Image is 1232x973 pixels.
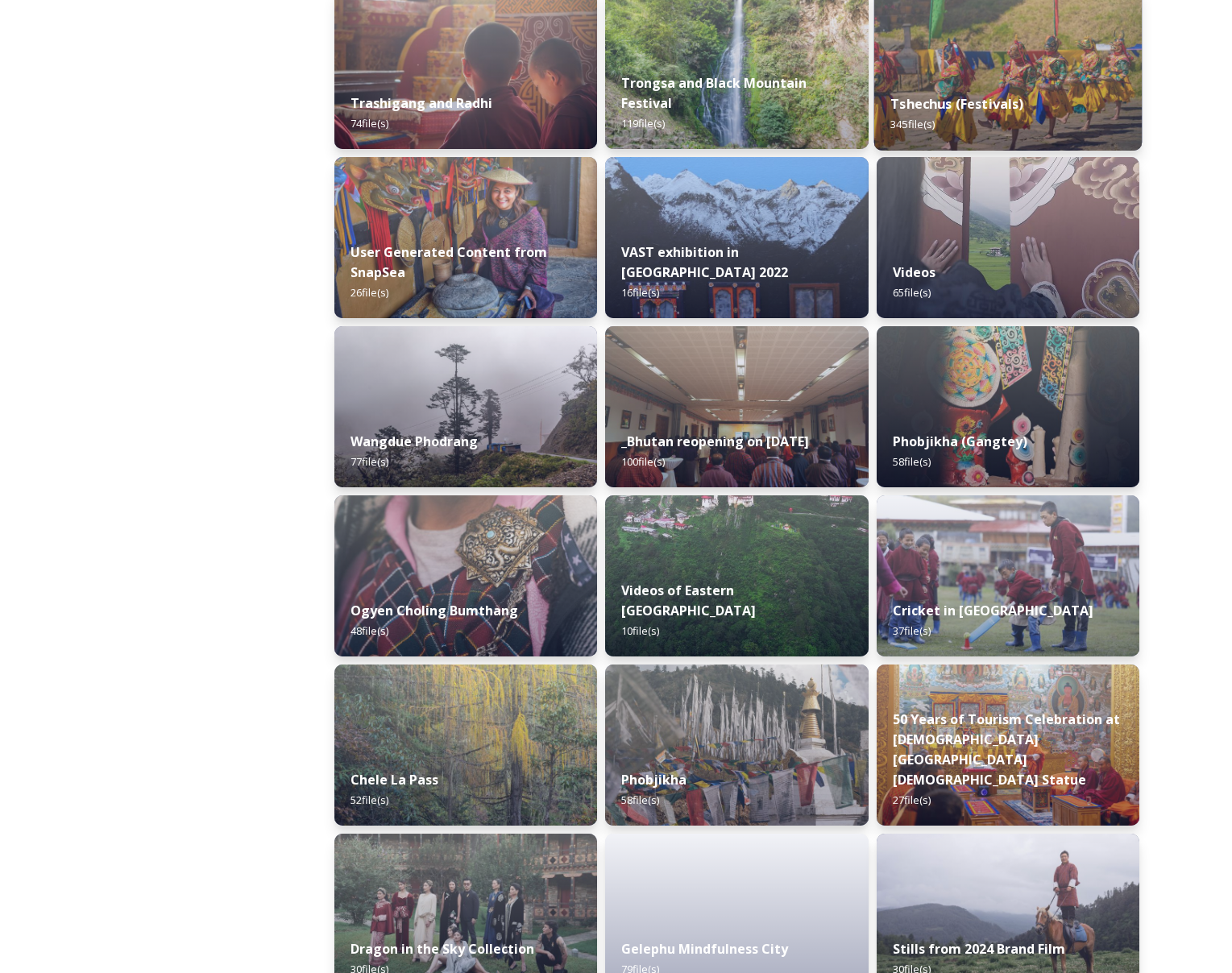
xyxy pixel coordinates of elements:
strong: User Generated Content from SnapSea [351,243,547,281]
span: 26 file(s) [351,285,388,300]
img: VAST%2520Bhutan%2520art%2520exhibition%2520in%2520Brussels3.jpg [605,157,868,318]
img: Bhutan%2520Cricket%25201.jpeg [877,495,1139,656]
strong: Cricket in [GEOGRAPHIC_DATA] [893,602,1093,619]
strong: Phobjikha [621,771,687,789]
img: Phobjika%2520by%2520Matt%2520Dutile2.jpg [877,326,1139,487]
span: 100 file(s) [621,454,665,469]
span: 119 file(s) [621,116,665,130]
strong: Chele La Pass [351,771,438,789]
strong: Ogyen Choling Bumthang [351,602,518,619]
span: 345 file(s) [890,117,935,131]
span: 58 file(s) [621,793,659,807]
span: 16 file(s) [621,285,659,300]
strong: VAST exhibition in [GEOGRAPHIC_DATA] 2022 [621,243,788,281]
img: 0FDA4458-C9AB-4E2F-82A6-9DC136F7AE71.jpeg [334,157,597,318]
img: East%2520Bhutan%2520-%2520Khoma%25204K%2520Color%2520Graded.jpg [605,495,868,656]
img: DSC00319.jpg [605,326,868,487]
strong: Tshechus (Festivals) [890,95,1023,113]
span: 65 file(s) [893,285,931,300]
img: Textile.jpg [877,157,1139,318]
span: 52 file(s) [351,793,388,807]
span: 77 file(s) [351,454,388,469]
span: 48 file(s) [351,623,388,638]
img: 2022-10-01%252016.15.46.jpg [334,326,597,487]
img: Phobjika%2520by%2520Matt%2520Dutile1.jpg [605,665,868,826]
span: 37 file(s) [893,623,931,638]
strong: Trashigang and Radhi [351,94,492,112]
img: DSC00164.jpg [877,665,1139,826]
strong: Phobjikha (Gangtey) [893,433,1027,450]
span: 58 file(s) [893,454,931,469]
strong: 50 Years of Tourism Celebration at [DEMOGRAPHIC_DATA][GEOGRAPHIC_DATA][DEMOGRAPHIC_DATA] Statue [893,710,1120,789]
img: Marcus%2520Westberg%2520Chelela%2520Pass%25202023_52.jpg [334,665,597,826]
strong: Stills from 2024 Brand Film [893,940,1065,958]
strong: _Bhutan reopening on [DATE] [621,433,809,450]
strong: Wangdue Phodrang [351,433,478,450]
strong: Videos of Eastern [GEOGRAPHIC_DATA] [621,582,756,619]
strong: Dragon in the Sky Collection [351,940,534,958]
strong: Videos [893,263,935,281]
img: Ogyen%2520Choling%2520by%2520Matt%2520Dutile5.jpg [334,495,597,656]
strong: Gelephu Mindfulness City [621,940,788,958]
strong: Trongsa and Black Mountain Festival [621,74,807,112]
span: 27 file(s) [893,793,931,807]
span: 74 file(s) [351,116,388,130]
span: 10 file(s) [621,623,659,638]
